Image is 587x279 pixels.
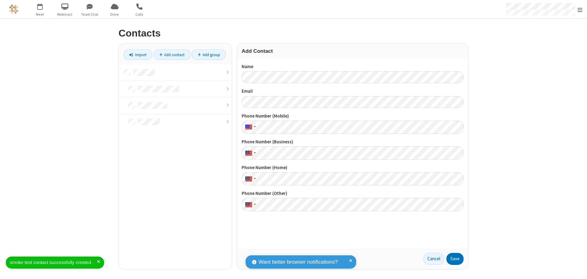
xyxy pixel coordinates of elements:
a: Add group [192,49,226,60]
div: United States: + 1 [242,146,258,160]
label: Phone Number (Mobile) [242,113,464,120]
span: Meet [29,12,52,17]
h3: Add Contact [242,48,464,54]
button: Save [446,253,464,265]
label: Phone Number (Home) [242,164,464,171]
a: Add contact [154,49,191,60]
h2: Contacts [119,28,468,39]
span: Webinars [53,12,76,17]
div: United States: + 1 [242,172,258,185]
label: Name [242,63,464,70]
div: United States: + 1 [242,121,258,134]
span: Want better browser notifications? [259,258,338,266]
iframe: Chat [572,263,582,275]
a: Import [123,49,152,60]
span: Drive [103,12,126,17]
label: Phone Number (Other) [242,190,464,197]
div: United States: + 1 [242,198,258,211]
span: Team Chat [78,12,101,17]
label: Phone Number (Business) [242,138,464,145]
span: Calls [128,12,151,17]
a: Cancel [423,253,444,265]
img: QA Selenium DO NOT DELETE OR CHANGE [9,5,18,14]
div: smoke test contact successfully created. [10,259,97,266]
label: Email [242,88,464,95]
